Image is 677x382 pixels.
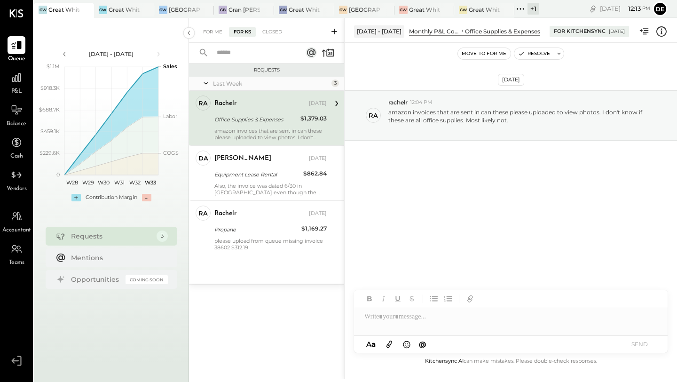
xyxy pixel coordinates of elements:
[163,113,177,119] text: Labor
[289,6,320,14] div: Great White Melrose
[163,150,179,156] text: COGS
[126,275,168,284] div: Coming Soon
[458,48,511,59] button: Move to for me
[40,128,60,135] text: $459.1K
[66,179,78,186] text: W28
[198,99,208,108] div: ra
[419,340,426,349] span: @
[71,253,163,263] div: Mentions
[71,231,152,241] div: Requests
[169,6,200,14] div: [GEOGRAPHIC_DATA]
[554,28,606,35] div: For KitchenSync
[39,6,47,14] div: GW
[339,6,347,14] div: GW
[48,6,80,14] div: Great White Venice
[303,169,327,178] div: $862.84
[8,55,25,64] span: Queue
[97,179,109,186] text: W30
[7,185,27,193] span: Vendors
[214,183,327,196] div: Also, the invoice was dated 6/30 in [GEOGRAPHIC_DATA] even though the invoice was dated 7/1. So w...
[7,120,26,128] span: Balance
[214,238,327,251] div: please upload from queue missing invoice 38602 $312.19
[409,6,441,14] div: Great White Larchmont
[309,155,327,162] div: [DATE]
[0,36,32,64] a: Queue
[145,179,156,186] text: W33
[0,134,32,161] a: Cash
[354,25,404,37] div: [DATE] - [DATE]
[214,209,236,218] div: rachelr
[498,74,524,86] div: [DATE]
[279,6,287,14] div: GW
[0,101,32,128] a: Balance
[82,179,94,186] text: W29
[349,6,380,14] div: [GEOGRAPHIC_DATA]
[0,240,32,267] a: Teams
[229,27,256,37] div: For KS
[653,1,668,16] button: De
[309,100,327,107] div: [DATE]
[399,6,408,14] div: GW
[214,127,327,141] div: amazon invoices that are sent in can these please uploaded to view photos. I don't know if these ...
[0,166,32,193] a: Vendors
[428,293,440,305] button: Unordered List
[609,28,625,35] div: [DATE]
[39,106,60,113] text: $688.7K
[514,48,554,59] button: Resolve
[464,293,476,305] button: Add URL
[99,6,107,14] div: GW
[219,6,227,14] div: GB
[214,154,271,163] div: [PERSON_NAME]
[600,4,650,13] div: [DATE]
[409,27,460,35] div: Monthly P&L Comparison
[198,209,208,218] div: ra
[157,231,168,242] div: 3
[86,194,137,201] div: Contribution Margin
[301,224,327,233] div: $1,169.27
[258,27,287,37] div: Closed
[142,194,151,201] div: -
[228,6,260,14] div: Gran [PERSON_NAME]
[214,99,236,108] div: rachelr
[0,207,32,235] a: Accountant
[300,114,327,123] div: $1,379.03
[621,338,658,350] button: SEND
[194,67,339,73] div: Requests
[459,6,467,14] div: GW
[369,111,378,120] div: ra
[388,98,408,106] span: rachelr
[213,80,329,88] div: Last Week
[214,115,298,124] div: Office Supplies & Expenses
[71,275,121,284] div: Opportunities
[11,88,22,96] span: P&L
[71,50,151,58] div: [DATE] - [DATE]
[163,63,177,70] text: Sales
[159,6,167,14] div: GW
[40,85,60,91] text: $918.3K
[109,6,140,14] div: Great White Holdings
[214,225,299,234] div: Propane
[47,63,60,70] text: $1.1M
[0,69,32,96] a: P&L
[388,108,655,132] p: amazon invoices that are sent in can these please uploaded to view photos. I don't know if these ...
[416,338,429,350] button: @
[392,293,404,305] button: Underline
[9,259,24,267] span: Teams
[371,340,376,349] span: a
[465,27,540,35] div: Office Supplies & Expenses
[10,152,23,161] span: Cash
[2,226,31,235] span: Accountant
[406,293,418,305] button: Strikethrough
[309,210,327,217] div: [DATE]
[198,27,227,37] div: For Me
[129,179,141,186] text: W32
[71,194,81,201] div: +
[331,80,339,87] div: 3
[39,150,60,156] text: $229.6K
[56,171,60,178] text: 0
[469,6,500,14] div: Great White Brentwood
[378,293,390,305] button: Italic
[363,293,376,305] button: Bold
[363,339,378,350] button: Aa
[114,179,124,186] text: W31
